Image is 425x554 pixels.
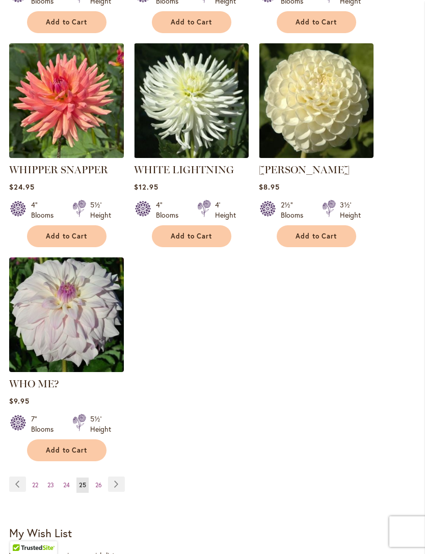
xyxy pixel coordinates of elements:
a: WHITE LIGHTNING [134,164,234,176]
a: WHIPPER SNAPPER [9,150,124,160]
a: 26 [93,478,104,493]
span: Add to Cart [171,232,213,241]
strong: My Wish List [9,525,72,540]
a: 23 [45,478,57,493]
div: 7" Blooms [31,414,60,434]
button: Add to Cart [152,11,231,33]
span: 24 [63,481,70,489]
button: Add to Cart [277,225,356,247]
div: 2½" Blooms [281,200,310,220]
div: 4" Blooms [156,200,185,220]
img: WHITE NETTIE [259,43,374,158]
a: Who Me? [9,364,124,374]
button: Add to Cart [27,439,107,461]
button: Add to Cart [27,225,107,247]
a: WHO ME? [9,378,59,390]
span: Add to Cart [46,232,88,241]
iframe: Launch Accessibility Center [8,518,36,546]
a: WHITE NETTIE [259,150,374,160]
span: Add to Cart [171,18,213,27]
span: Add to Cart [46,18,88,27]
span: Add to Cart [46,446,88,455]
span: $12.95 [134,182,158,192]
a: WHIPPER SNAPPER [9,164,108,176]
span: Add to Cart [296,18,337,27]
span: 26 [95,481,102,489]
span: 25 [79,481,86,489]
div: 4" Blooms [31,200,60,220]
a: 22 [30,478,41,493]
span: $24.95 [9,182,35,192]
a: [PERSON_NAME] [259,164,350,176]
button: Add to Cart [152,225,231,247]
img: WHIPPER SNAPPER [9,43,124,158]
a: 24 [61,478,72,493]
button: Add to Cart [27,11,107,33]
span: $8.95 [259,182,280,192]
a: WHITE LIGHTNING [134,150,249,160]
img: WHITE LIGHTNING [134,43,249,158]
span: 23 [47,481,54,489]
img: Who Me? [9,257,124,372]
div: 5½' Height [90,414,111,434]
span: $9.95 [9,396,30,406]
span: 22 [32,481,38,489]
div: 4' Height [215,200,236,220]
div: 3½' Height [340,200,361,220]
span: Add to Cart [296,232,337,241]
div: 5½' Height [90,200,111,220]
button: Add to Cart [277,11,356,33]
